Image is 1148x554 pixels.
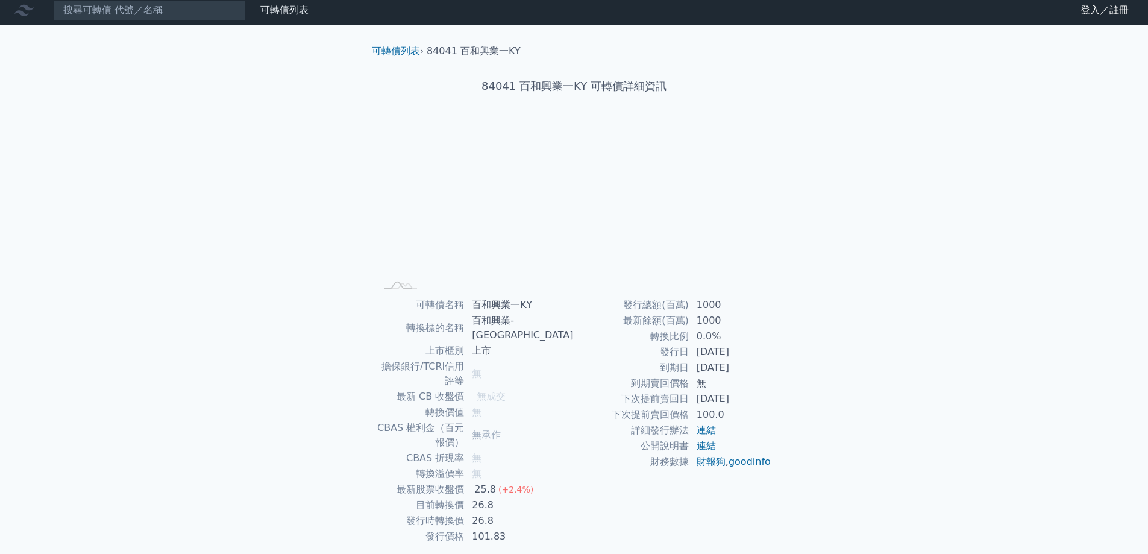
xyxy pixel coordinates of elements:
td: 下次提前賣回日 [574,391,689,407]
td: 百和興業一KY [465,297,574,313]
a: 財報狗 [697,456,726,467]
td: 26.8 [465,497,574,513]
td: 百和興業-[GEOGRAPHIC_DATA] [465,313,574,343]
td: 最新餘額(百萬) [574,313,689,329]
td: [DATE] [689,360,772,376]
span: 無 [472,368,481,379]
td: 目前轉換價 [377,497,465,513]
td: 到期賣回價格 [574,376,689,391]
td: 101.83 [465,529,574,544]
td: 財務數據 [574,454,689,470]
td: 無 [689,376,772,391]
h1: 84041 百和興業一KY 可轉債詳細資訊 [362,78,786,95]
li: › [372,44,424,58]
td: 下次提前賣回價格 [574,407,689,423]
td: 發行總額(百萬) [574,297,689,313]
span: 無成交 [477,391,506,402]
td: 100.0 [689,407,772,423]
g: Chart [396,133,757,277]
td: [DATE] [689,344,772,360]
td: 轉換溢價率 [377,466,465,482]
td: 發行時轉換價 [377,513,465,529]
a: 可轉債列表 [372,45,420,57]
span: 無 [472,452,481,464]
td: 轉換比例 [574,329,689,344]
span: 無 [472,406,481,418]
td: 最新股票收盤價 [377,482,465,497]
li: 84041 百和興業一KY [427,44,521,58]
td: 發行日 [574,344,689,360]
td: 到期日 [574,360,689,376]
td: 轉換價值 [377,404,465,420]
a: 可轉債列表 [260,4,309,16]
span: (+2.4%) [498,485,533,494]
td: 公開說明書 [574,438,689,454]
td: 1000 [689,297,772,313]
td: 0.0% [689,329,772,344]
td: 轉換標的名稱 [377,313,465,343]
span: 無 [472,468,481,479]
a: goodinfo [729,456,771,467]
td: 1000 [689,313,772,329]
td: 26.8 [465,513,574,529]
a: 登入／註冊 [1071,1,1138,20]
td: CBAS 折現率 [377,450,465,466]
td: 可轉債名稱 [377,297,465,313]
td: , [689,454,772,470]
td: CBAS 權利金（百元報價） [377,420,465,450]
td: 擔保銀行/TCRI信用評等 [377,359,465,389]
span: 無承作 [472,429,501,441]
td: 詳細發行辦法 [574,423,689,438]
td: [DATE] [689,391,772,407]
td: 發行價格 [377,529,465,544]
td: 上市櫃別 [377,343,465,359]
td: 上市 [465,343,574,359]
a: 連結 [697,424,716,436]
a: 連結 [697,440,716,452]
td: 最新 CB 收盤價 [377,389,465,404]
div: 25.8 [472,482,498,497]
